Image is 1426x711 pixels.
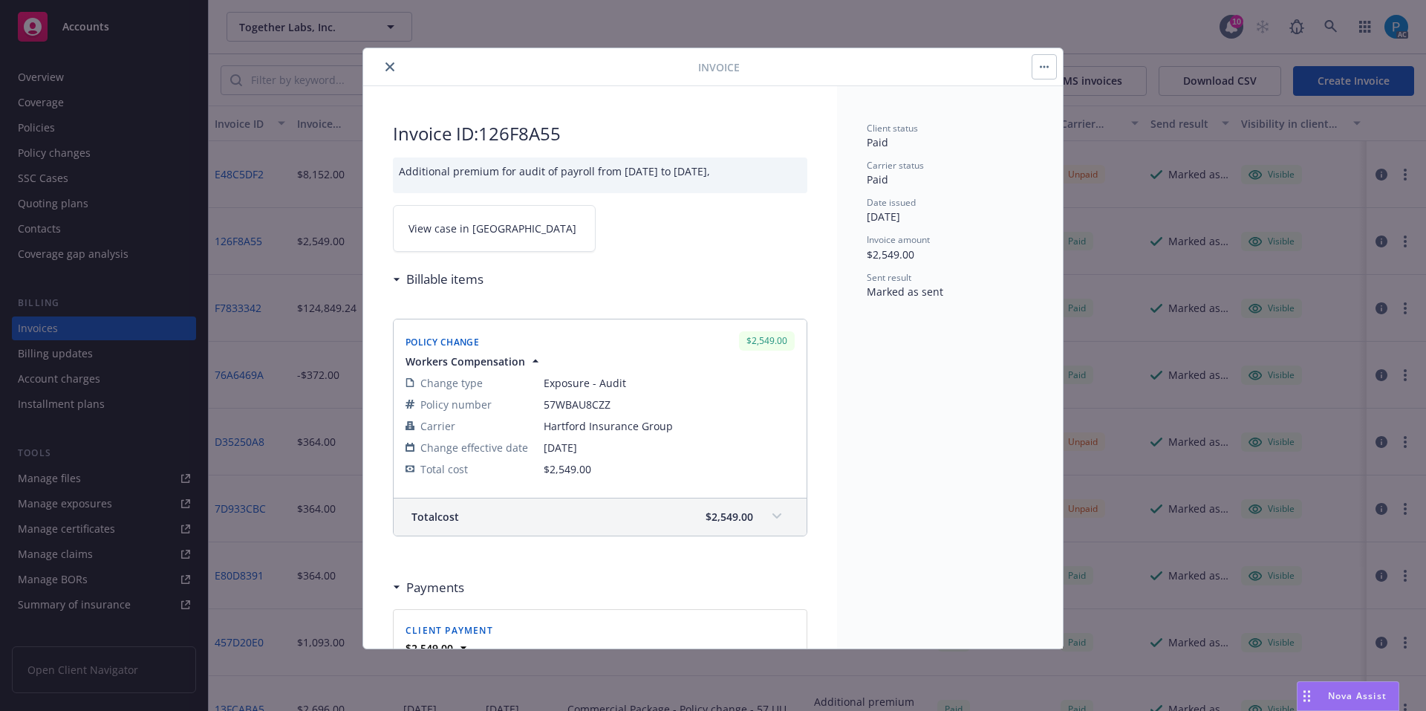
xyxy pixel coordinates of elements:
button: Workers Compensation [406,354,543,369]
span: Carrier status [867,159,924,172]
span: Workers Compensation [406,354,525,369]
div: Additional premium for audit of payroll from [DATE] to [DATE], [393,158,807,193]
div: Payments [393,578,464,597]
span: Total cost [411,509,459,525]
span: $2,549.00 [544,462,591,476]
span: Client status [867,122,918,134]
div: Billable items [393,270,484,289]
span: Total cost [420,461,468,477]
span: Invoice [698,59,740,75]
span: Policy Change [406,336,479,348]
span: $2,549.00 [867,247,914,262]
button: close [381,58,399,76]
span: Date issued [867,196,916,209]
span: $2,549.00 [706,509,753,525]
h2: Invoice ID: 126F8A55 [393,122,807,146]
h3: Billable items [406,270,484,289]
span: [DATE] [544,440,795,455]
a: View case in [GEOGRAPHIC_DATA] [393,205,596,252]
span: Policy number [420,397,492,412]
span: Change effective date [420,440,528,455]
div: $2,549.00 [739,331,795,350]
span: 57WBAU8CZZ [544,397,795,412]
span: Carrier [420,418,455,434]
h3: Payments [406,578,464,597]
div: Drag to move [1298,682,1316,710]
span: Change type [420,375,483,391]
span: Paid [867,135,888,149]
span: [DATE] [867,210,900,224]
strong: $2,549.00 [406,641,453,655]
span: Nova Assist [1328,689,1387,702]
span: Invoice amount [867,233,930,246]
div: Totalcost$2,549.00 [394,499,807,536]
span: Marked as sent [867,285,943,299]
span: Hartford Insurance Group [544,418,795,434]
span: Exposure - Audit [544,375,795,391]
span: Paid [867,172,888,186]
span: View case in [GEOGRAPHIC_DATA] [408,221,576,236]
span: Client payment [406,624,493,637]
button: Nova Assist [1297,681,1399,711]
span: Sent result [867,271,911,284]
